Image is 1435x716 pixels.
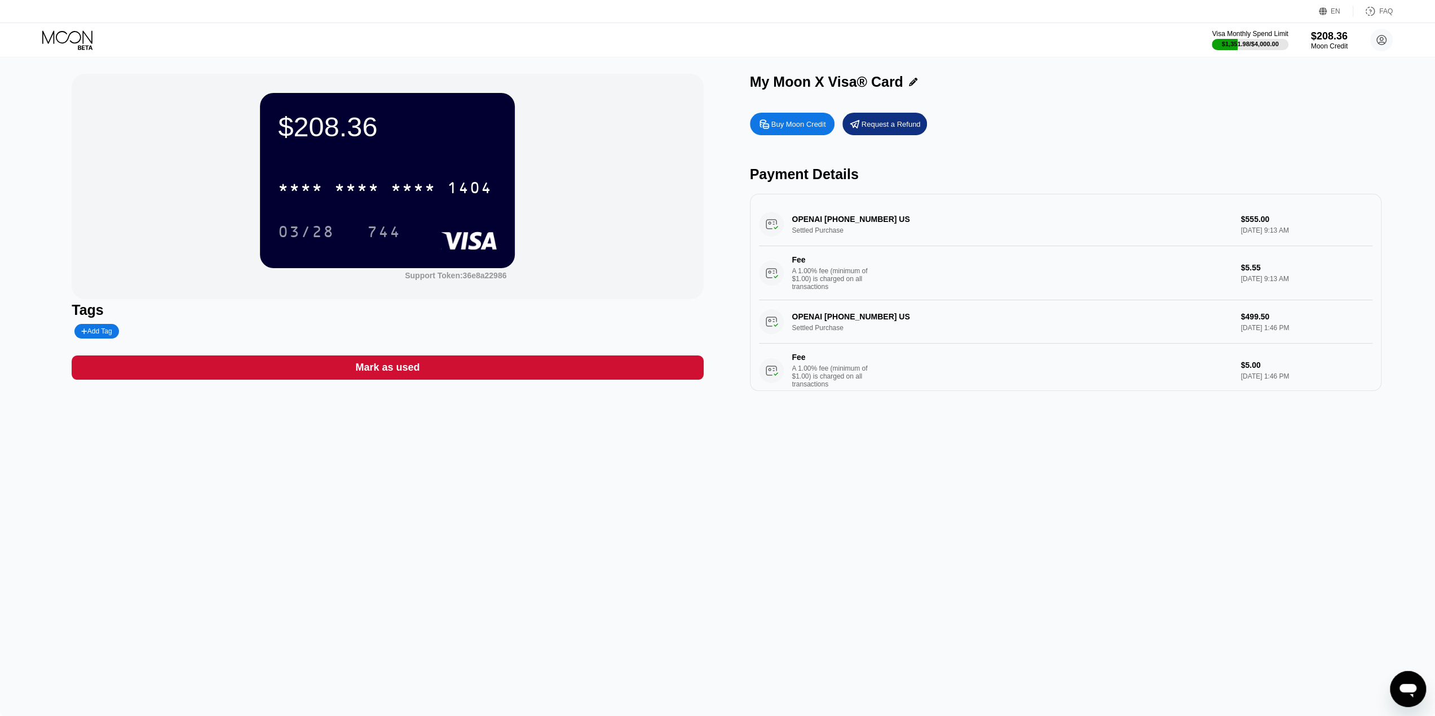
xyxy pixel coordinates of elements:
div: FeeA 1.00% fee (minimum of $1.00) is charged on all transactions$5.00[DATE] 1:46 PM [759,344,1372,398]
div: [DATE] 9:13 AM [1241,275,1372,283]
div: Add Tag [81,327,112,335]
div: Mark as used [72,355,703,380]
div: Fee [792,353,871,362]
div: Request a Refund [842,113,927,135]
div: My Moon X Visa® Card [750,74,903,90]
div: Payment Details [750,166,1381,183]
div: $208.36Moon Credit [1311,30,1348,50]
div: 03/28 [270,217,343,246]
div: 744 [367,224,401,242]
div: EN [1319,6,1353,17]
div: Support Token:36e8a22986 [405,271,506,280]
div: Tags [72,302,703,318]
div: Request a Refund [862,119,921,129]
div: FAQ [1353,6,1393,17]
div: Buy Moon Credit [771,119,826,129]
div: 03/28 [278,224,334,242]
div: Buy Moon Credit [750,113,834,135]
div: FAQ [1379,7,1393,15]
div: 744 [359,217,409,246]
div: Mark as used [355,361,420,374]
div: Visa Monthly Spend Limit$1,351.98/$4,000.00 [1212,30,1288,50]
div: A 1.00% fee (minimum of $1.00) is charged on all transactions [792,364,877,388]
div: $5.55 [1241,263,1372,272]
div: 1404 [447,180,492,198]
div: Support Token: 36e8a22986 [405,271,506,280]
div: FeeA 1.00% fee (minimum of $1.00) is charged on all transactions$5.55[DATE] 9:13 AM [759,246,1372,300]
div: Add Tag [74,324,118,339]
div: Moon Credit [1311,42,1348,50]
div: EN [1331,7,1340,15]
div: $208.36 [1311,30,1348,42]
div: Fee [792,255,871,264]
div: A 1.00% fee (minimum of $1.00) is charged on all transactions [792,267,877,291]
iframe: Кнопка запуска окна обмена сообщениями [1390,671,1426,707]
div: $5.00 [1241,361,1372,370]
div: Visa Monthly Spend Limit [1212,30,1288,38]
div: $1,351.98 / $4,000.00 [1222,41,1279,47]
div: [DATE] 1:46 PM [1241,372,1372,380]
div: $208.36 [278,111,497,143]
